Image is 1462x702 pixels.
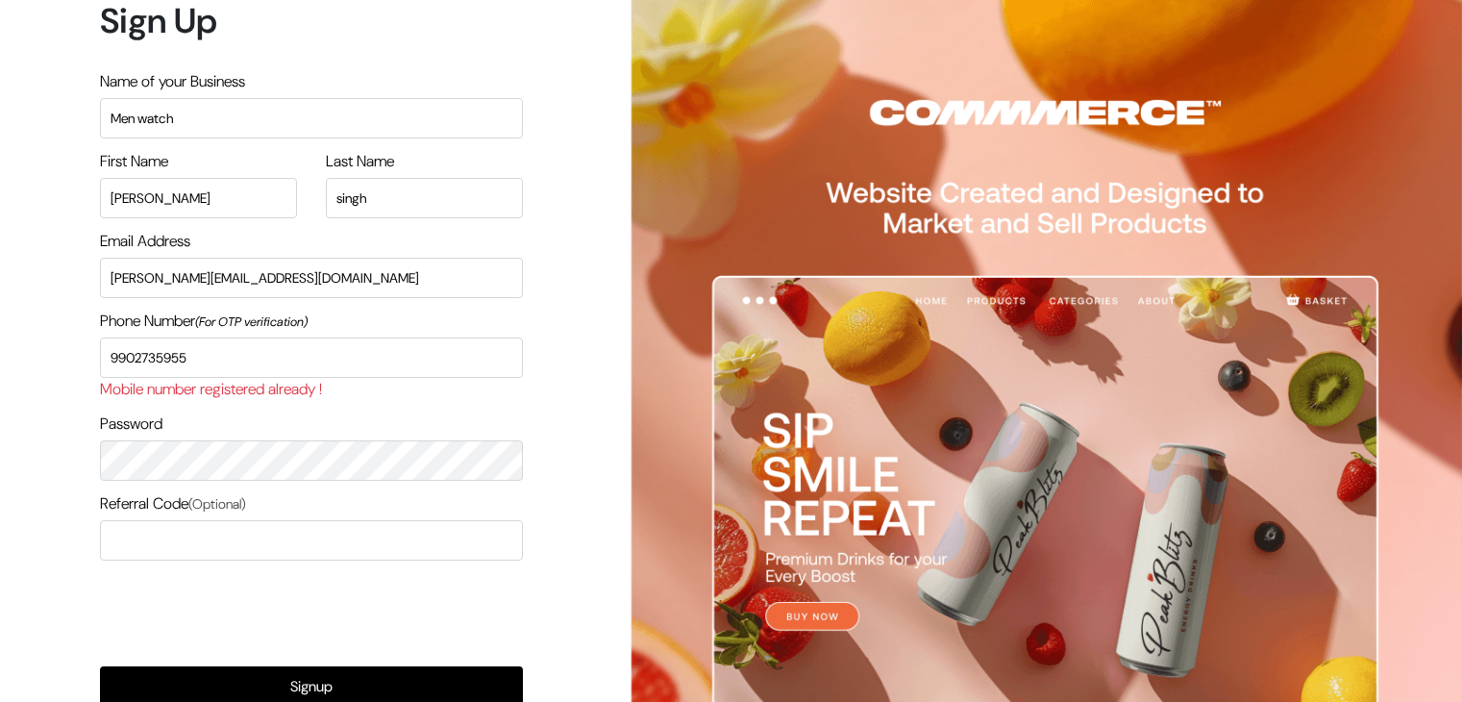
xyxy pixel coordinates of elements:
label: Referral Code [100,492,246,515]
div: Mobile number registered already ! [100,378,523,401]
label: Phone Number [100,310,308,333]
label: Name of your Business [100,70,245,93]
span: (Optional) [188,495,246,513]
label: Last Name [326,150,394,173]
i: (For OTP verification) [195,313,308,330]
label: First Name [100,150,168,173]
iframe: reCAPTCHA [165,572,458,647]
label: Password [100,413,162,436]
label: Email Address [100,230,190,253]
